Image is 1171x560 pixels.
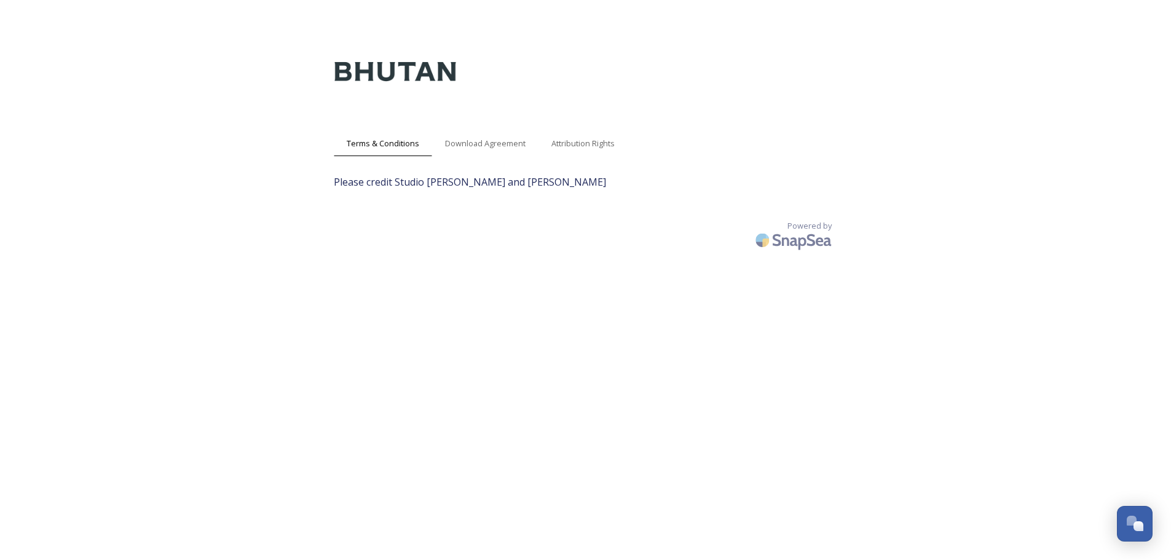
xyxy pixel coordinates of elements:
[752,226,838,254] img: SnapSea Logo
[334,37,457,106] img: Kingdom-of-Bhutan-Logo.png
[445,138,526,149] span: Download Agreement
[334,175,838,189] span: Please credit Studio [PERSON_NAME] and [PERSON_NAME]
[551,138,615,149] span: Attribution Rights
[1117,506,1153,542] button: Open Chat
[347,138,419,149] span: Terms & Conditions
[787,220,832,232] span: Powered by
